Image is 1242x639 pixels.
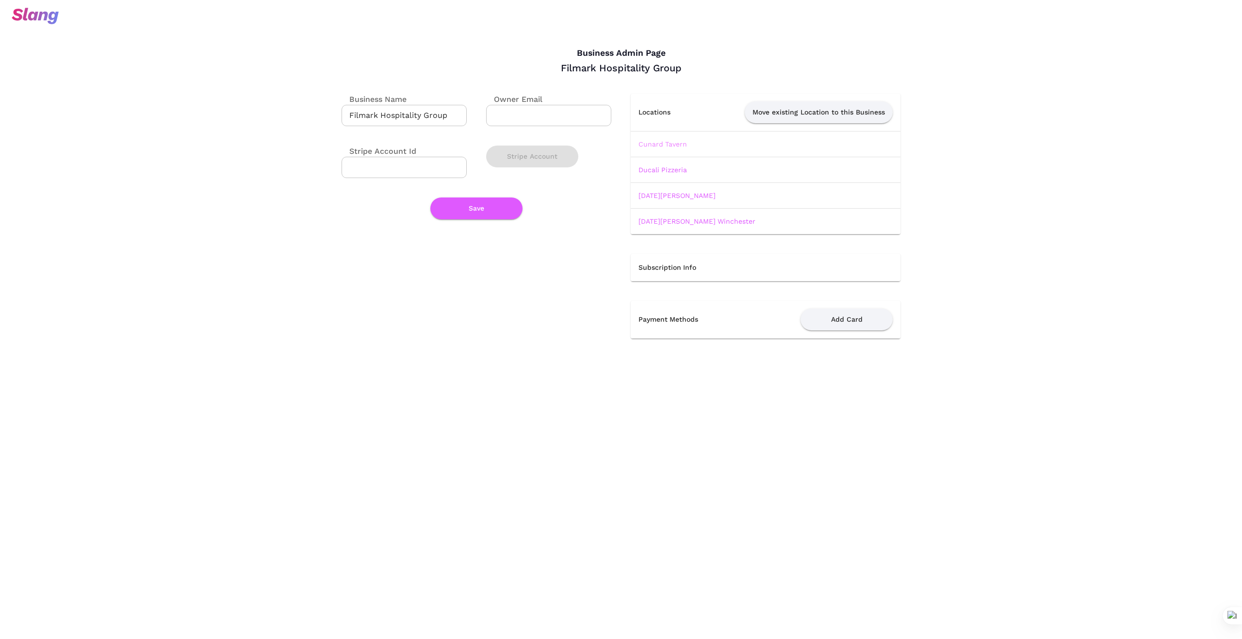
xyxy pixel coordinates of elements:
th: Locations [631,94,691,131]
img: svg+xml;base64,PHN2ZyB3aWR0aD0iOTciIGhlaWdodD0iMzQiIHZpZXdCb3g9IjAgMCA5NyAzNCIgZmlsbD0ibm9uZSIgeG... [12,8,59,24]
a: [DATE][PERSON_NAME] Winchester [638,217,755,225]
button: Move existing Location to this Business [745,101,893,123]
button: Add Card [801,309,893,330]
label: Business Name [342,94,407,105]
div: Filmark Hospitality Group [342,62,900,74]
a: Ducali Pizzeria [638,166,687,174]
label: Owner Email [486,94,542,105]
label: Stripe Account Id [342,146,416,157]
a: Stripe Account [486,152,578,159]
a: Add Card [801,315,893,323]
a: Cunard Tavern [638,140,687,148]
a: [DATE][PERSON_NAME] [638,192,716,199]
button: Save [430,197,523,219]
th: Payment Methods [631,301,742,339]
h4: Business Admin Page [342,48,900,59]
th: Subscription Info [631,254,900,281]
